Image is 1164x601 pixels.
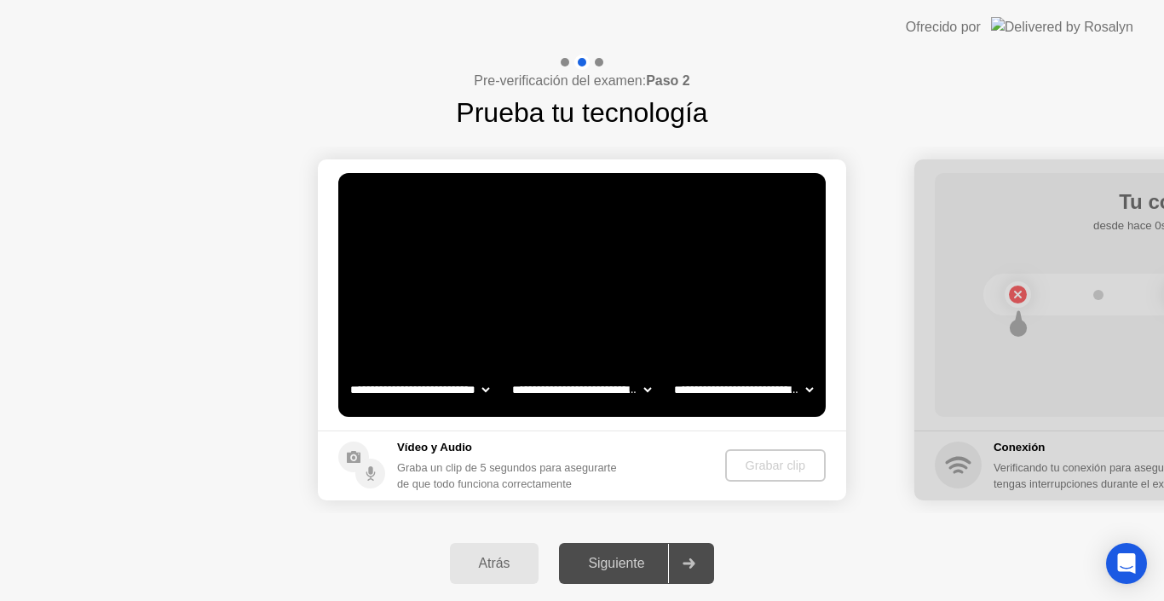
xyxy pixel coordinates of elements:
div: Graba un clip de 5 segundos para asegurarte de que todo funciona correctamente [397,459,625,492]
button: Atrás [450,543,539,584]
div: Ofrecido por [906,17,981,38]
div: Atrás [455,556,534,571]
h5: Vídeo y Audio [397,439,625,456]
select: Available speakers [509,373,654,407]
div: Grabar clip [732,459,819,472]
button: Grabar clip [725,449,826,482]
h4: Pre-verificación del examen: [474,71,689,91]
b: Paso 2 [646,73,690,88]
div: Siguiente [564,556,668,571]
select: Available cameras [347,373,493,407]
button: Siguiente [559,543,714,584]
select: Available microphones [671,373,816,407]
h1: Prueba tu tecnología [456,92,707,133]
img: Delivered by Rosalyn [991,17,1133,37]
div: Open Intercom Messenger [1106,543,1147,584]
